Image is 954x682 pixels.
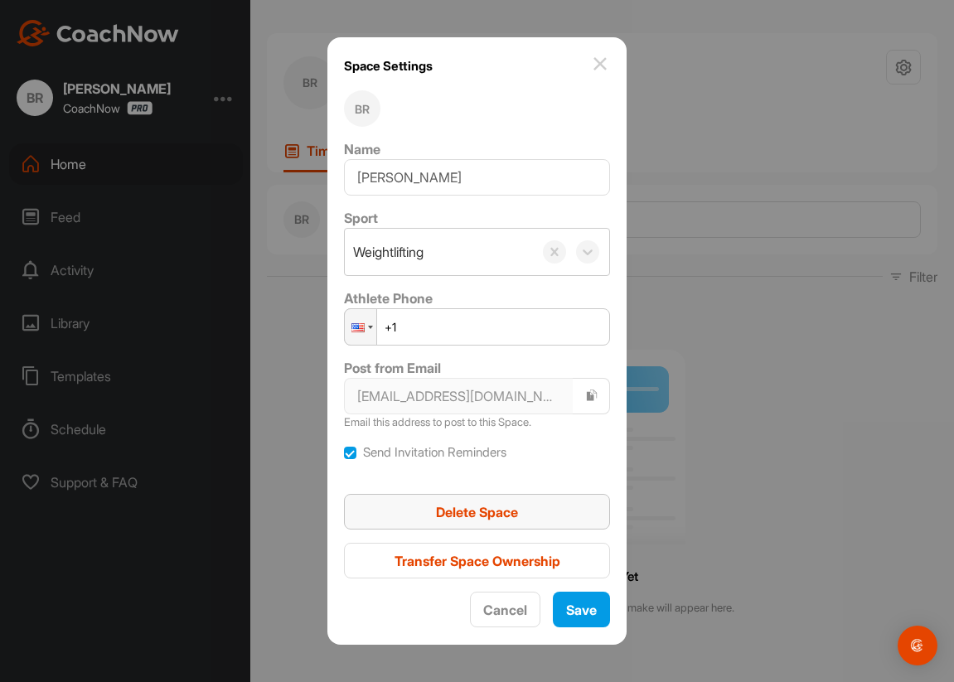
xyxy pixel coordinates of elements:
[344,90,380,127] div: BR
[590,54,610,74] img: close
[344,210,378,226] label: Sport
[566,602,597,618] span: Save
[344,414,610,431] p: Email this address to post to this Space.
[344,290,433,307] label: Athlete Phone
[344,141,380,157] label: Name
[470,592,540,627] button: Cancel
[344,543,610,578] button: Transfer Space Ownership
[363,443,506,462] label: Send Invitation Reminders
[553,592,610,627] button: Save
[344,308,610,346] input: 1 (702) 123-4567
[344,360,441,376] label: Post from Email
[344,494,610,530] button: Delete Space
[395,553,560,569] span: Transfer Space Ownership
[344,54,433,78] h1: Space Settings
[483,602,527,618] span: Cancel
[436,504,518,520] span: Delete Space
[345,309,376,345] div: United States: + 1
[898,626,937,665] div: Open Intercom Messenger
[353,242,424,262] div: Weightlifting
